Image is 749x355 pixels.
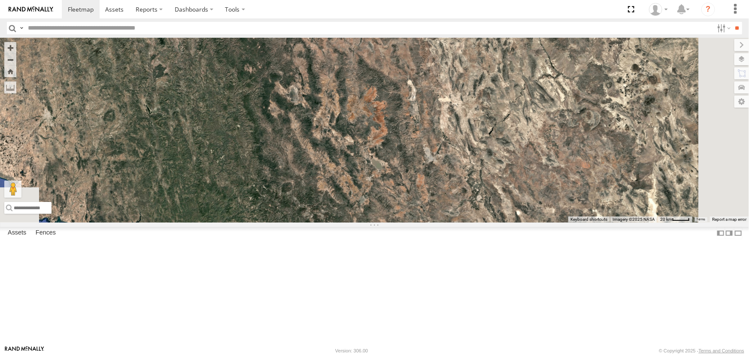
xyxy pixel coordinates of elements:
[570,217,607,223] button: Keyboard shortcuts
[646,3,671,16] div: Jason Ham
[31,227,60,239] label: Fences
[734,96,749,108] label: Map Settings
[9,6,53,12] img: rand-logo.svg
[5,346,44,355] a: Visit our Website
[3,227,30,239] label: Assets
[658,217,692,223] button: Map Scale: 20 km per 37 pixels
[18,22,25,34] label: Search Query
[4,81,16,93] label: Measure
[4,42,16,54] button: Zoom in
[4,54,16,66] button: Zoom out
[734,227,743,239] label: Hide Summary Table
[613,217,655,222] span: Imagery ©2025 NASA
[660,217,672,222] span: 20 km
[725,227,734,239] label: Dock Summary Table to the Right
[4,181,21,198] button: Drag Pegman onto the map to open Street View
[699,348,744,353] a: Terms and Conditions
[697,217,706,221] a: Terms (opens in new tab)
[701,3,715,16] i: ?
[4,66,16,77] button: Zoom Home
[659,348,744,353] div: © Copyright 2025 -
[712,217,746,222] a: Report a map error
[714,22,732,34] label: Search Filter Options
[335,348,368,353] div: Version: 306.00
[716,227,725,239] label: Dock Summary Table to the Left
